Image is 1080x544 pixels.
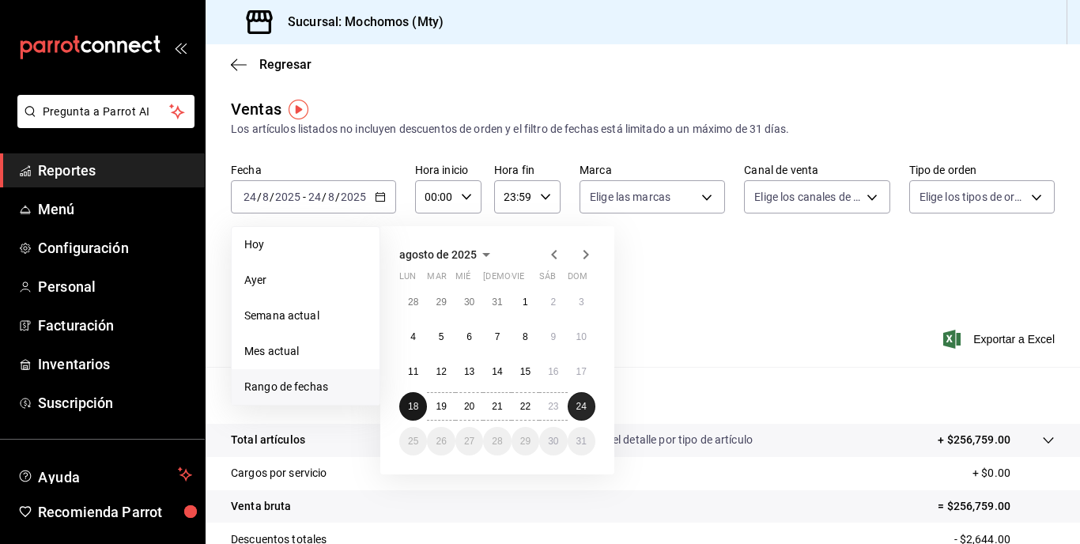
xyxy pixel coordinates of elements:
[512,271,524,288] abbr: viernes
[576,401,587,412] abbr: 24 de agosto de 2025
[243,191,257,203] input: --
[38,315,192,336] span: Facturación
[492,366,502,377] abbr: 14 de agosto de 2025
[539,392,567,421] button: 23 de agosto de 2025
[495,331,500,342] abbr: 7 de agosto de 2025
[455,427,483,455] button: 27 de agosto de 2025
[427,323,455,351] button: 5 de agosto de 2025
[303,191,306,203] span: -
[335,191,340,203] span: /
[11,115,194,131] a: Pregunta a Parrot AI
[399,271,416,288] abbr: lunes
[548,366,558,377] abbr: 16 de agosto de 2025
[568,271,587,288] abbr: domingo
[257,191,262,203] span: /
[455,392,483,421] button: 20 de agosto de 2025
[909,164,1055,176] label: Tipo de orden
[590,189,670,205] span: Elige las marcas
[408,297,418,308] abbr: 28 de julio de 2025
[231,465,327,482] p: Cargos por servicio
[244,379,367,395] span: Rango de fechas
[327,191,335,203] input: --
[340,191,367,203] input: ----
[436,366,446,377] abbr: 12 de agosto de 2025
[576,331,587,342] abbr: 10 de agosto de 2025
[399,392,427,421] button: 18 de agosto de 2025
[244,308,367,324] span: Semana actual
[523,297,528,308] abbr: 1 de agosto de 2025
[492,297,502,308] abbr: 31 de julio de 2025
[308,191,322,203] input: --
[512,288,539,316] button: 1 de agosto de 2025
[427,271,446,288] abbr: martes
[38,501,192,523] span: Recomienda Parrot
[399,288,427,316] button: 28 de julio de 2025
[427,357,455,386] button: 12 de agosto de 2025
[427,288,455,316] button: 29 de julio de 2025
[289,100,308,119] button: Tooltip marker
[568,323,595,351] button: 10 de agosto de 2025
[408,436,418,447] abbr: 25 de agosto de 2025
[539,323,567,351] button: 9 de agosto de 2025
[399,323,427,351] button: 4 de agosto de 2025
[38,353,192,375] span: Inventarios
[520,366,531,377] abbr: 15 de agosto de 2025
[938,432,1010,448] p: + $256,759.00
[580,164,725,176] label: Marca
[43,104,170,120] span: Pregunta a Parrot AI
[455,357,483,386] button: 13 de agosto de 2025
[244,236,367,253] span: Hoy
[492,436,502,447] abbr: 28 de agosto de 2025
[17,95,194,128] button: Pregunta a Parrot AI
[483,323,511,351] button: 7 de agosto de 2025
[38,392,192,414] span: Suscripción
[427,392,455,421] button: 19 de agosto de 2025
[439,331,444,342] abbr: 5 de agosto de 2025
[512,392,539,421] button: 22 de agosto de 2025
[464,366,474,377] abbr: 13 de agosto de 2025
[512,427,539,455] button: 29 de agosto de 2025
[259,57,312,72] span: Regresar
[512,357,539,386] button: 15 de agosto de 2025
[464,436,474,447] abbr: 27 de agosto de 2025
[483,288,511,316] button: 31 de julio de 2025
[408,366,418,377] abbr: 11 de agosto de 2025
[231,121,1055,138] div: Los artículos listados no incluyen descuentos de orden y el filtro de fechas está limitado a un m...
[483,357,511,386] button: 14 de agosto de 2025
[464,401,474,412] abbr: 20 de agosto de 2025
[38,160,192,181] span: Reportes
[568,392,595,421] button: 24 de agosto de 2025
[492,401,502,412] abbr: 21 de agosto de 2025
[483,271,576,288] abbr: jueves
[938,498,1055,515] p: = $256,759.00
[548,401,558,412] abbr: 23 de agosto de 2025
[38,276,192,297] span: Personal
[972,465,1055,482] p: + $0.00
[568,357,595,386] button: 17 de agosto de 2025
[410,331,416,342] abbr: 4 de agosto de 2025
[275,13,444,32] h3: Sucursal: Mochomos (Mty)
[399,245,496,264] button: agosto de 2025
[415,164,481,176] label: Hora inicio
[399,427,427,455] button: 25 de agosto de 2025
[244,272,367,289] span: Ayer
[436,297,446,308] abbr: 29 de julio de 2025
[483,392,511,421] button: 21 de agosto de 2025
[38,198,192,220] span: Menú
[946,330,1055,349] button: Exportar a Excel
[494,164,561,176] label: Hora fin
[455,288,483,316] button: 30 de julio de 2025
[262,191,270,203] input: --
[399,357,427,386] button: 11 de agosto de 2025
[550,297,556,308] abbr: 2 de agosto de 2025
[520,436,531,447] abbr: 29 de agosto de 2025
[244,343,367,360] span: Mes actual
[483,427,511,455] button: 28 de agosto de 2025
[754,189,860,205] span: Elige los canales de venta
[231,97,281,121] div: Ventas
[512,323,539,351] button: 8 de agosto de 2025
[576,436,587,447] abbr: 31 de agosto de 2025
[464,297,474,308] abbr: 30 de julio de 2025
[38,465,172,484] span: Ayuda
